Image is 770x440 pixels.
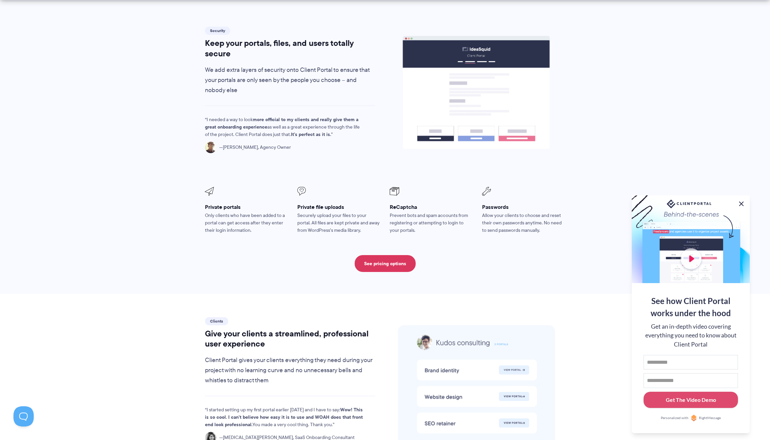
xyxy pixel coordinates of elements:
h2: Keep your portals, files, and users totally secure [205,38,375,58]
span: [PERSON_NAME], Agency Owner [219,144,291,151]
p: We add extra layers of security onto Client Portal to ensure that your portals are only seen by t... [205,65,375,95]
iframe: Toggle Customer Support [13,406,34,427]
h3: Private file uploads [297,203,380,211]
h3: Private portals [205,203,288,211]
p: I started setting up my first portal earlier [DATE] and I have to say: You made a very cool thing... [205,406,363,429]
strong: Wow! This is so cool. I can't believe how easy it is to use and WOAH does that front end look pro... [205,406,363,428]
p: I needed a way to look as well as a great experience through the life of the project. Client Port... [205,116,363,138]
h3: Passwords [482,203,565,211]
p: Allow your clients to choose and reset their own passwords anytime. No need to send passwords man... [482,212,565,234]
div: Get an in-depth video covering everything you need to know about Client Portal [644,322,738,349]
a: Personalized withRightMessage [644,415,738,421]
h3: ReCaptcha [390,203,473,211]
p: Only clients who have been added to a portal can get access after they enter their login informat... [205,212,288,234]
strong: It's perfect as it is. [291,131,331,138]
strong: more official to my clients and really give them a great onboarding experience [205,116,358,131]
a: See pricing options [355,255,416,272]
span: Clients [205,317,228,325]
p: Securely upload your files to your portal. All files are kept private and away from WordPress’s m... [297,212,380,234]
button: Get The Video Demo [644,392,738,408]
p: Prevent bots and spam accounts from registering or attempting to login to your portals. [390,212,473,234]
h2: Give your clients a streamlined, professional user experience [205,329,375,349]
div: Get The Video Demo [666,396,716,404]
span: Security [205,27,230,35]
p: Client Portal gives your clients everything they need during your project with no learning curve ... [205,355,375,386]
div: See how Client Portal works under the hood [644,295,738,319]
img: Personalized with RightMessage [690,415,697,421]
span: Personalized with [661,415,688,421]
span: RightMessage [699,415,721,421]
